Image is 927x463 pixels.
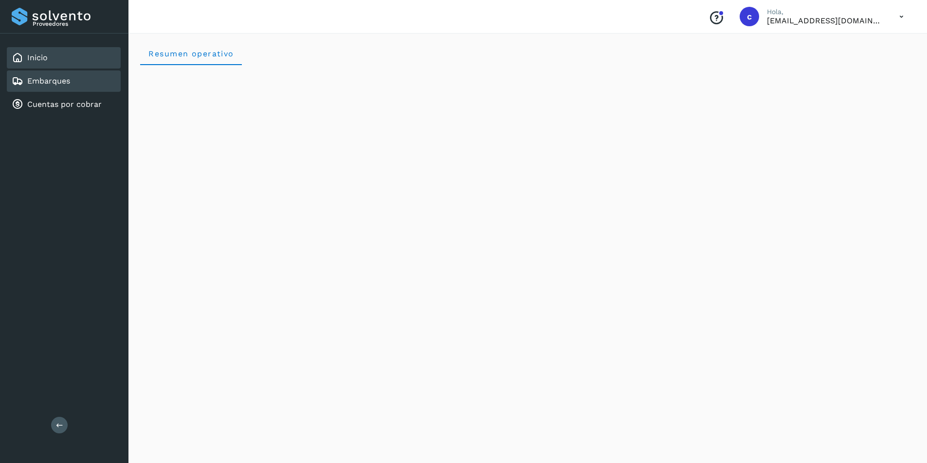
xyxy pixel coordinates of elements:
[27,76,70,86] a: Embarques
[767,8,884,16] p: Hola,
[7,47,121,69] div: Inicio
[767,16,884,25] p: carlosvazqueztgc@gmail.com
[7,94,121,115] div: Cuentas por cobrar
[33,20,117,27] p: Proveedores
[27,100,102,109] a: Cuentas por cobrar
[7,70,121,92] div: Embarques
[148,49,234,58] span: Resumen operativo
[27,53,48,62] a: Inicio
